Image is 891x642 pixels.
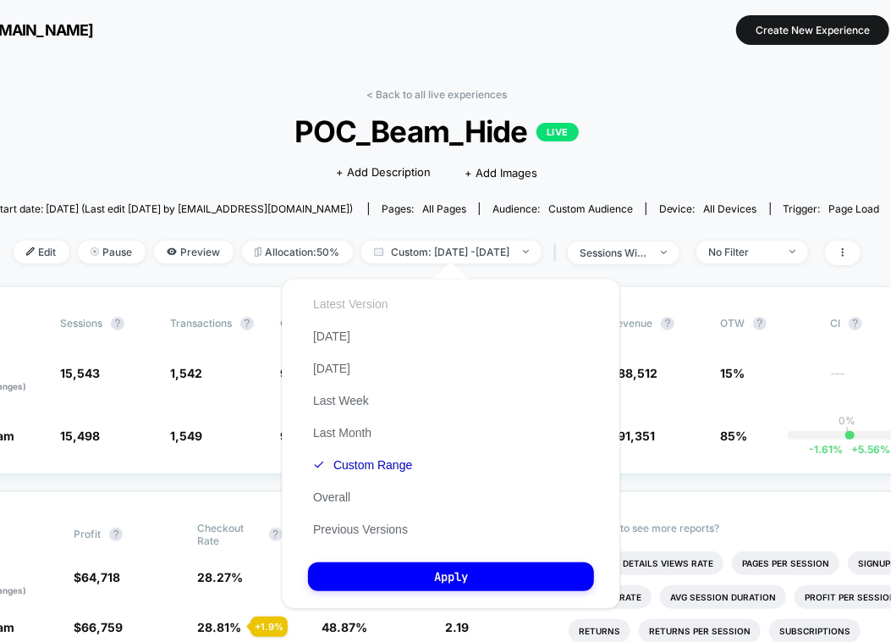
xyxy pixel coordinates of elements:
span: 5.56 % [843,443,890,456]
span: 85% [720,429,747,443]
button: ? [661,317,674,330]
span: Page Load [829,202,880,215]
img: edit [26,247,35,256]
span: Sessions [60,317,102,329]
span: + Add Description [336,164,431,181]
span: Custom Audience [548,202,633,215]
span: Pause [78,241,146,263]
button: [DATE] [308,329,355,344]
button: ? [240,317,254,330]
img: rebalance [255,247,261,257]
button: Last Month [308,425,377,440]
span: 15,543 [60,366,100,380]
button: Custom Range [308,457,417,473]
span: Transactions [170,317,232,329]
button: Latest Version [308,296,393,312]
button: ? [849,317,862,330]
p: 0% [839,414,855,427]
button: Overall [308,490,355,505]
button: Previous Versions [308,522,413,537]
span: $ [74,620,123,634]
span: 28.27 % [198,570,244,584]
span: 64,718 [81,570,120,584]
div: sessions with impression [580,246,648,259]
span: Custom: [DATE] - [DATE] [361,241,542,263]
div: Audience: [492,202,633,215]
div: No Filter [709,246,777,258]
span: -1.61 % [809,443,843,456]
span: 15% [720,366,745,380]
span: | [550,241,568,265]
button: ? [109,528,123,541]
button: Last Week [308,393,374,408]
img: end [789,250,795,253]
span: 1,542 [170,366,202,380]
span: all pages [422,202,466,215]
img: calendar [374,247,383,256]
button: ? [111,317,124,330]
span: 88,512 [618,366,657,380]
span: 66,759 [81,620,123,634]
span: Allocation: 50% [242,241,353,263]
span: $ [74,570,120,584]
div: Trigger: [784,202,880,215]
button: Create New Experience [736,15,889,45]
button: ? [753,317,767,330]
li: Avg Session Duration [660,585,786,609]
span: 28.81 % [198,620,242,634]
span: Edit [14,241,69,263]
span: 1,549 [170,429,202,443]
span: all devices [704,202,757,215]
p: LIVE [536,123,579,141]
div: Pages: [382,202,466,215]
li: Product Details Views Rate [569,551,723,575]
p: | [845,427,849,440]
button: Apply [308,562,594,591]
li: Pages Per Session [732,551,839,575]
a: < Back to all live experiences [366,88,507,101]
span: OTW [720,317,813,330]
span: 2.19 [445,620,469,634]
span: + [851,443,858,456]
div: + 1.9 % [250,617,288,637]
img: end [661,251,667,254]
span: 15,498 [60,429,100,443]
span: Device: [646,202,770,215]
span: POC_Beam_Hide [38,113,836,149]
span: 48.87 % [322,620,367,634]
span: + Add Images [465,166,537,180]
span: Preview [154,241,234,263]
span: Profit [74,528,101,540]
button: [DATE] [308,361,355,376]
span: Checkout Rate [198,522,261,547]
img: end [523,250,529,253]
img: end [91,247,99,256]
